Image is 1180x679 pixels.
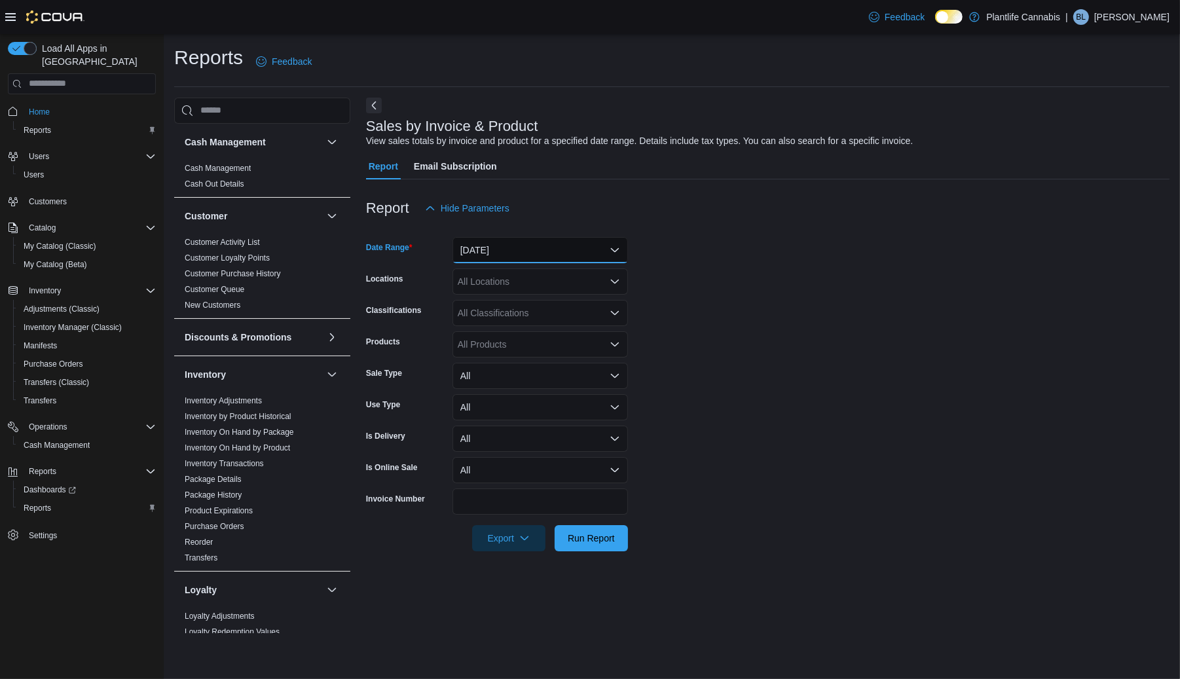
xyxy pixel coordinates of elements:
a: Inventory Transactions [185,459,264,468]
button: Reports [13,121,161,139]
label: Is Delivery [366,431,405,441]
button: Loyalty [324,582,340,598]
span: Reorder [185,537,213,547]
h3: Loyalty [185,583,217,596]
span: Feedback [885,10,925,24]
span: Feedback [272,55,312,68]
span: My Catalog (Beta) [24,259,87,270]
button: Inventory Manager (Classic) [13,318,161,337]
button: Manifests [13,337,161,355]
span: Catalog [29,223,56,233]
span: Inventory On Hand by Package [185,427,294,437]
button: Reports [13,499,161,517]
h1: Reports [174,45,243,71]
button: Loyalty [185,583,322,596]
span: Catalog [24,220,156,236]
a: Customers [24,194,72,210]
a: Feedback [251,48,317,75]
p: | [1065,9,1068,25]
button: Transfers [13,392,161,410]
a: Settings [24,528,62,543]
h3: Customer [185,210,227,223]
label: Sale Type [366,368,402,378]
span: Inventory Manager (Classic) [24,322,122,333]
a: Users [18,167,49,183]
button: Settings [3,525,161,544]
h3: Report [366,200,409,216]
span: Home [24,103,156,120]
span: Email Subscription [414,153,497,179]
label: Is Online Sale [366,462,418,473]
span: My Catalog (Classic) [24,241,96,251]
button: Cash Management [185,136,322,149]
button: Reports [24,464,62,479]
a: Reports [18,500,56,516]
a: New Customers [185,301,240,310]
span: Customer Queue [185,284,244,295]
span: Report [369,153,398,179]
a: Transfers [185,553,217,562]
a: Purchase Orders [185,522,244,531]
a: Cash Out Details [185,179,244,189]
a: Package Details [185,475,242,484]
span: Customer Loyalty Points [185,253,270,263]
label: Classifications [366,305,422,316]
span: Loyalty Redemption Values [185,627,280,637]
a: Cash Management [18,437,95,453]
h3: Cash Management [185,136,266,149]
span: Manifests [18,338,156,354]
span: Purchase Orders [24,359,83,369]
button: My Catalog (Beta) [13,255,161,274]
a: Loyalty Redemption Values [185,627,280,636]
span: Manifests [24,340,57,351]
span: Users [24,170,44,180]
button: Customers [3,192,161,211]
span: Inventory On Hand by Product [185,443,290,453]
a: Customer Purchase History [185,269,281,278]
span: Inventory [29,285,61,296]
div: View sales totals by invoice and product for a specified date range. Details include tax types. Y... [366,134,913,148]
img: Cova [26,10,84,24]
button: Cash Management [13,436,161,454]
div: Loyalty [174,608,350,645]
span: Settings [29,530,57,541]
a: Product Expirations [185,506,253,515]
span: Transfers [24,395,56,406]
p: Plantlife Cannabis [986,9,1060,25]
span: Run Report [568,532,615,545]
nav: Complex example [8,97,156,579]
a: Customer Activity List [185,238,260,247]
button: Run Report [555,525,628,551]
a: Inventory Adjustments [185,396,262,405]
button: Customer [185,210,322,223]
button: Purchase Orders [13,355,161,373]
a: Purchase Orders [18,356,88,372]
button: Export [472,525,545,551]
button: Inventory [24,283,66,299]
button: Discounts & Promotions [185,331,322,344]
span: My Catalog (Classic) [18,238,156,254]
button: All [452,426,628,452]
a: Loyalty Adjustments [185,612,255,621]
span: Reports [24,464,156,479]
span: Adjustments (Classic) [18,301,156,317]
a: Dashboards [18,482,81,498]
button: Catalog [3,219,161,237]
label: Products [366,337,400,347]
span: Cash Management [24,440,90,450]
button: Open list of options [610,308,620,318]
button: Users [24,149,54,164]
span: Settings [24,526,156,543]
button: Users [3,147,161,166]
span: Package Details [185,474,242,485]
a: Feedback [864,4,930,30]
a: Manifests [18,338,62,354]
div: Bruno Leest [1073,9,1089,25]
button: Users [13,166,161,184]
button: [DATE] [452,237,628,263]
span: Inventory Transactions [185,458,264,469]
a: Cash Management [185,164,251,173]
span: Load All Apps in [GEOGRAPHIC_DATA] [37,42,156,68]
span: My Catalog (Beta) [18,257,156,272]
